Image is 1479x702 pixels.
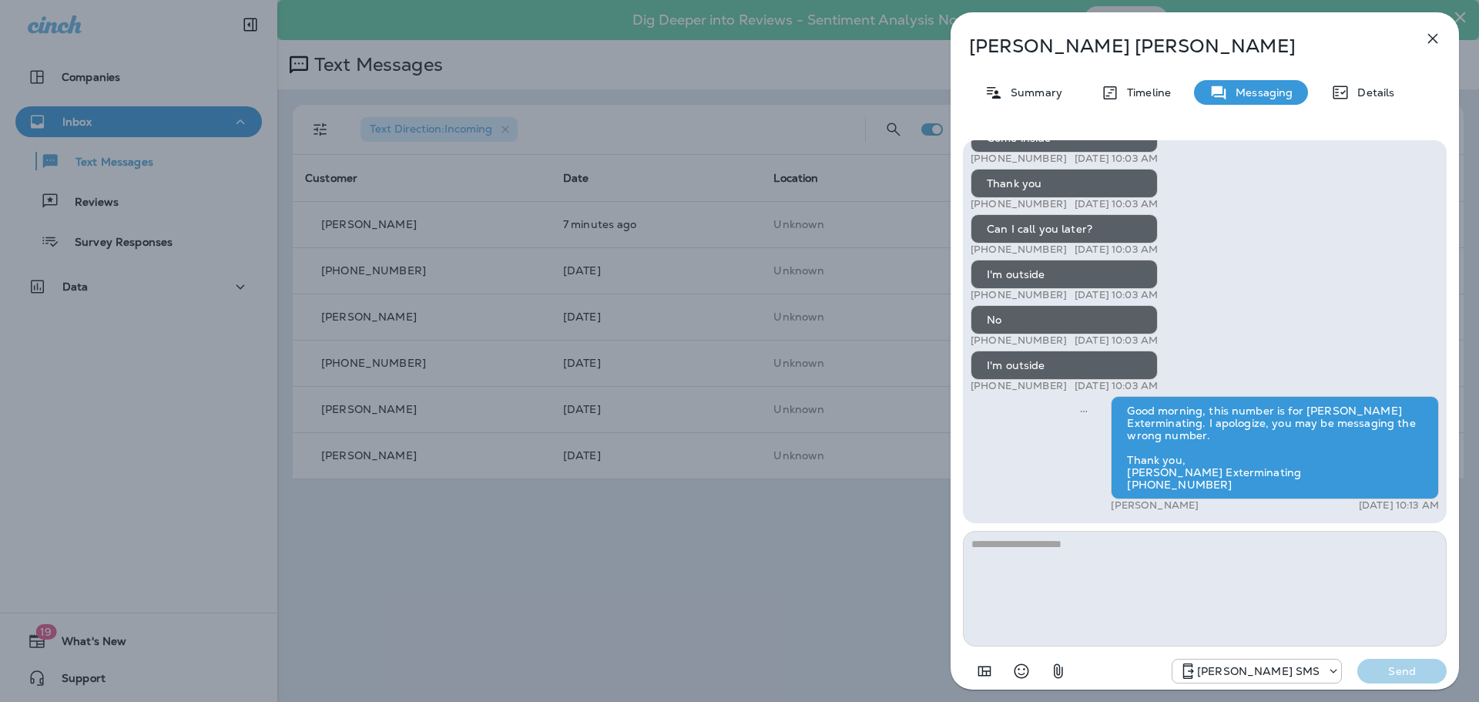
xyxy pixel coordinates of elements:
button: Add in a premade template [969,656,1000,687]
p: [DATE] 10:03 AM [1075,380,1158,392]
p: [PHONE_NUMBER] [971,334,1067,347]
p: [PHONE_NUMBER] [971,198,1067,210]
div: I'm outside [971,260,1158,289]
p: [DATE] 10:03 AM [1075,289,1158,301]
div: No [971,305,1158,334]
p: [DATE] 10:03 AM [1075,334,1158,347]
div: Thank you [971,169,1158,198]
p: [DATE] 10:13 AM [1359,499,1439,512]
p: Messaging [1228,86,1293,99]
p: [DATE] 10:03 AM [1075,244,1158,256]
button: Select an emoji [1006,656,1037,687]
div: I'm outside [971,351,1158,380]
div: Can I call you later? [971,214,1158,244]
div: Good morning, this number is for [PERSON_NAME] Exterminating. I apologize, you may be messaging t... [1111,396,1439,499]
p: [PERSON_NAME] [1111,499,1199,512]
p: [PHONE_NUMBER] [971,380,1067,392]
p: [PERSON_NAME] [PERSON_NAME] [969,35,1390,57]
p: [PHONE_NUMBER] [971,244,1067,256]
p: Summary [1003,86,1062,99]
p: [PHONE_NUMBER] [971,153,1067,165]
p: [DATE] 10:03 AM [1075,153,1158,165]
span: Sent [1080,403,1088,417]
p: Timeline [1119,86,1171,99]
p: [PERSON_NAME] SMS [1197,665,1320,677]
p: [DATE] 10:03 AM [1075,198,1158,210]
p: [PHONE_NUMBER] [971,289,1067,301]
div: +1 (757) 760-3335 [1172,662,1341,680]
p: Details [1350,86,1394,99]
